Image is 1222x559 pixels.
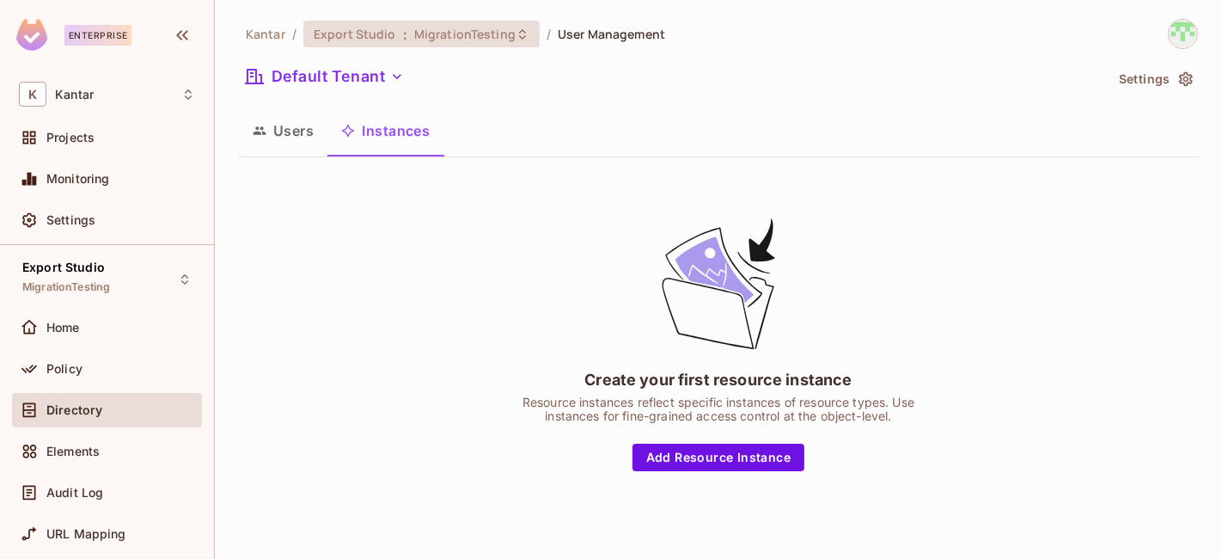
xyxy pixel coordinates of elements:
span: Policy [46,362,82,376]
li: / [292,26,296,42]
li: / [547,26,551,42]
span: MigrationTesting [414,26,516,42]
div: Enterprise [64,25,131,46]
span: Monitoring [46,172,110,186]
span: Home [46,321,80,335]
button: Users [239,109,327,152]
span: : [402,28,408,41]
span: Elements [46,445,100,458]
button: Default Tenant [239,63,411,90]
span: the active workspace [246,26,285,42]
img: Devesh.Kumar@Kantar.com [1169,20,1197,48]
span: Directory [46,403,102,417]
span: User Management [558,26,665,42]
span: Export Studio [314,26,396,42]
button: Instances [327,109,443,152]
div: Create your first resource instance [584,369,852,390]
span: K [19,82,46,107]
button: Add Resource Instance [632,444,804,471]
span: Audit Log [46,486,103,500]
span: Settings [46,213,95,227]
span: URL Mapping [46,527,126,541]
span: Workspace: Kantar [55,88,94,101]
span: Export Studio [22,261,105,274]
div: Resource instances reflect specific instances of resource types. Use instances for fine-grained a... [504,396,933,423]
button: Settings [1112,65,1198,93]
img: SReyMgAAAABJRU5ErkJggg== [16,19,47,51]
span: Projects [46,131,95,144]
span: MigrationTesting [22,280,110,294]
